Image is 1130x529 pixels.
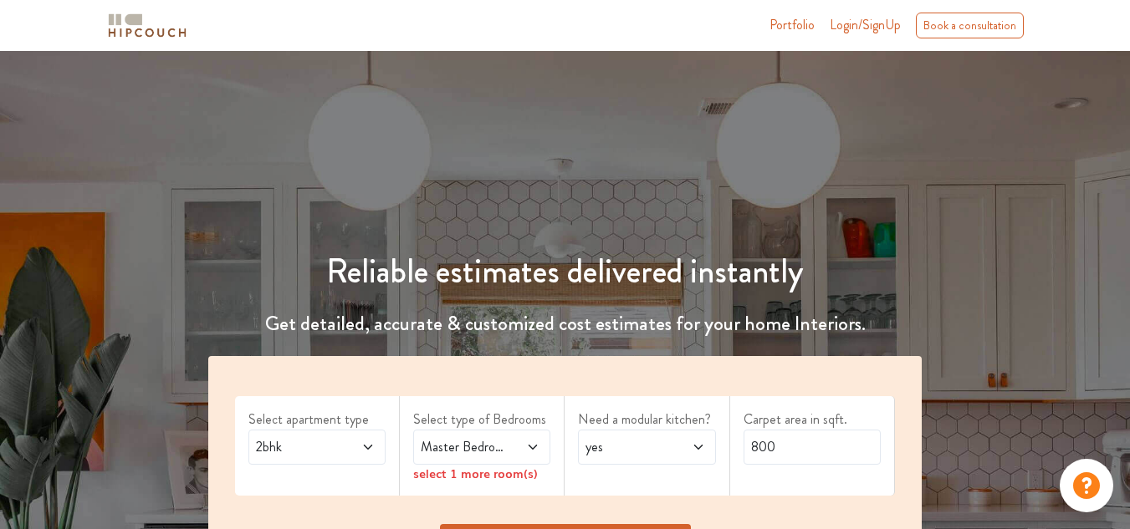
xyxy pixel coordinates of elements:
[582,437,674,457] span: yes
[830,15,901,34] span: Login/SignUp
[770,15,815,35] a: Portfolio
[198,312,932,336] h4: Get detailed, accurate & customized cost estimates for your home Interiors.
[578,409,715,430] label: Need a modular kitchen?
[417,437,509,457] span: Master Bedroom
[253,437,345,457] span: 2bhk
[248,409,386,430] label: Select apartment type
[413,465,550,482] div: select 1 more room(s)
[198,252,932,292] h1: Reliable estimates delivered instantly
[916,13,1024,38] div: Book a consultation
[105,11,189,40] img: logo-horizontal.svg
[413,409,550,430] label: Select type of Bedrooms
[744,430,881,465] input: Enter area sqft
[105,7,189,44] span: logo-horizontal.svg
[744,409,881,430] label: Carpet area in sqft.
